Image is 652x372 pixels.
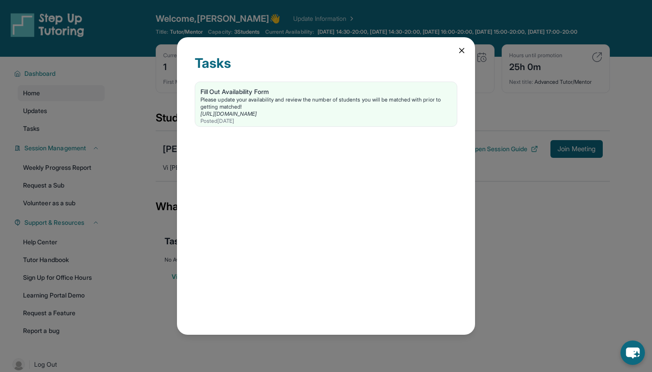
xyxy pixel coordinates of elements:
[195,55,457,82] div: Tasks
[621,341,645,365] button: chat-button
[195,82,457,126] a: Fill Out Availability FormPlease update your availability and review the number of students you w...
[200,96,452,110] div: Please update your availability and review the number of students you will be matched with prior ...
[200,117,452,125] div: Posted [DATE]
[200,87,452,96] div: Fill Out Availability Form
[200,110,257,117] a: [URL][DOMAIN_NAME]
